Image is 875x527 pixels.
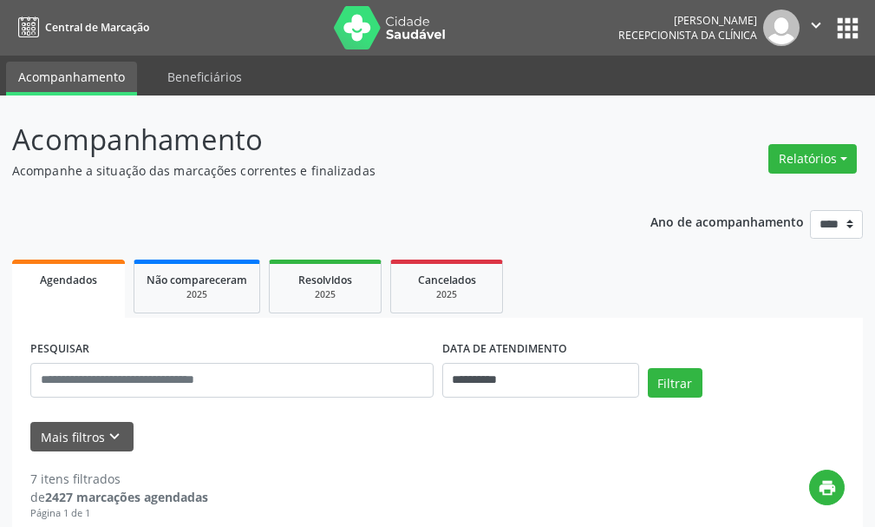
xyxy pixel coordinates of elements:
[442,336,567,363] label: DATA DE ATENDIMENTO
[40,273,97,287] span: Agendados
[147,288,247,301] div: 2025
[12,13,149,42] a: Central de Marcação
[809,470,845,505] button: print
[105,427,124,446] i: keyboard_arrow_down
[418,273,476,287] span: Cancelados
[30,336,89,363] label: PESQUISAR
[618,13,757,28] div: [PERSON_NAME]
[763,10,800,46] img: img
[818,478,837,497] i: print
[768,144,857,174] button: Relatórios
[30,506,208,521] div: Página 1 de 1
[30,488,208,506] div: de
[618,28,757,43] span: Recepcionista da clínica
[45,489,208,505] strong: 2427 marcações agendadas
[833,13,863,43] button: apps
[30,470,208,488] div: 7 itens filtrados
[6,62,137,96] a: Acompanhamento
[147,273,247,287] span: Não compareceram
[403,288,490,301] div: 2025
[298,273,352,287] span: Resolvidos
[800,10,833,46] button: 
[282,288,369,301] div: 2025
[30,422,134,452] button: Mais filtroskeyboard_arrow_down
[12,118,608,161] p: Acompanhamento
[806,16,826,35] i: 
[650,210,804,232] p: Ano de acompanhamento
[12,161,608,180] p: Acompanhe a situação das marcações correntes e finalizadas
[155,62,254,92] a: Beneficiários
[45,20,149,35] span: Central de Marcação
[648,368,702,398] button: Filtrar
